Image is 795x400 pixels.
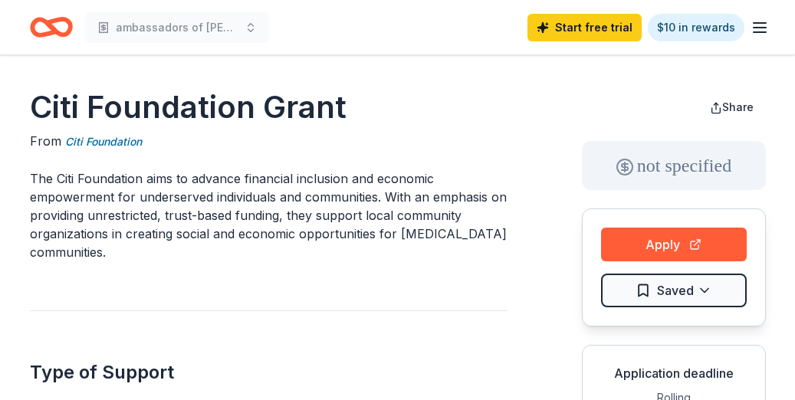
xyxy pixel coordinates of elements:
[30,360,508,385] h2: Type of Support
[527,14,642,41] a: Start free trial
[698,92,766,123] button: Share
[601,228,747,261] button: Apply
[582,141,766,190] div: not specified
[30,9,73,45] a: Home
[722,100,754,113] span: Share
[65,133,142,151] a: Citi Foundation
[657,280,694,300] span: Saved
[116,18,238,37] span: ambassadors of [PERSON_NAME]
[85,12,269,43] button: ambassadors of [PERSON_NAME]
[30,132,508,151] div: From
[648,14,744,41] a: $10 in rewards
[30,169,508,261] p: The Citi Foundation aims to advance financial inclusion and economic empowerment for underserved ...
[30,86,508,129] h1: Citi Foundation Grant
[601,274,747,307] button: Saved
[595,364,753,382] div: Application deadline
